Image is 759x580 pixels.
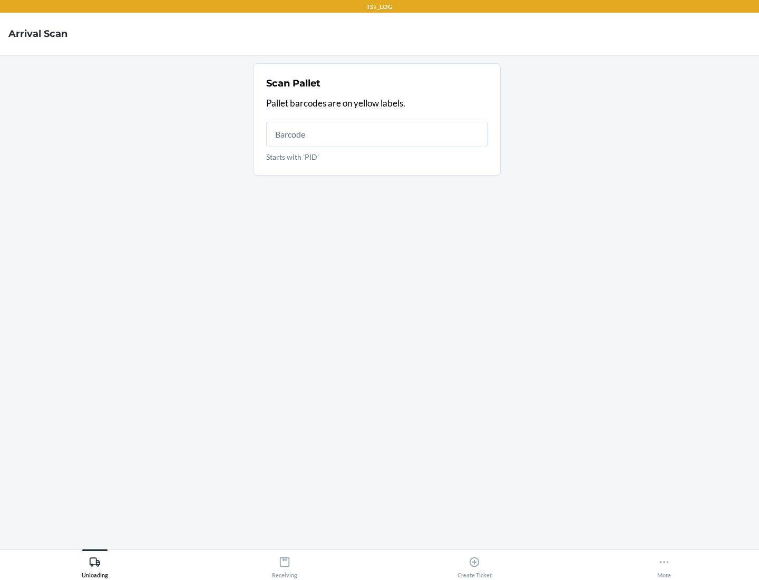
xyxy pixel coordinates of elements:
input: Starts with 'PID' [266,122,488,147]
p: TST_LOG [366,2,393,12]
p: Pallet barcodes are on yellow labels. [266,96,488,110]
button: Receiving [190,549,379,578]
div: Unloading [82,552,108,578]
h4: Arrival Scan [8,27,67,41]
button: Create Ticket [379,549,569,578]
button: More [569,549,759,578]
div: Receiving [272,552,297,578]
h2: Scan Pallet [266,76,320,90]
div: More [657,552,671,578]
p: Starts with 'PID' [266,151,488,162]
div: Create Ticket [458,552,492,578]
